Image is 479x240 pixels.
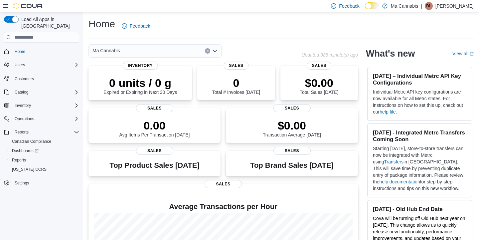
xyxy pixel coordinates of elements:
[122,62,158,70] span: Inventory
[92,47,120,55] span: Ma Cannabis
[1,74,82,83] button: Customers
[12,61,79,69] span: Users
[373,89,467,115] p: Individual Metrc API key configurations are now available for all Metrc states. For instructions ...
[7,137,82,146] button: Canadian Compliance
[1,101,82,110] button: Inventory
[15,90,28,95] span: Catalog
[12,115,79,123] span: Operations
[12,167,47,172] span: [US_STATE] CCRS
[425,2,433,10] div: Dave Lai
[119,19,153,33] a: Feedback
[7,146,82,155] a: Dashboards
[9,147,79,155] span: Dashboards
[13,3,43,9] img: Cova
[470,52,474,56] svg: External link
[9,165,49,173] a: [US_STATE] CCRS
[12,179,32,187] a: Settings
[373,145,467,192] p: Starting [DATE], store-to-store transfers can now be integrated with Metrc using in [GEOGRAPHIC_D...
[15,76,34,82] span: Customers
[212,48,218,54] button: Open list of options
[19,16,79,29] span: Load All Apps in [GEOGRAPHIC_DATA]
[103,76,177,90] p: 0 units / 0 g
[88,17,115,31] h1: Home
[9,156,79,164] span: Reports
[273,147,311,155] span: Sales
[4,44,79,205] nav: Complex example
[384,159,403,164] a: Transfers
[9,165,79,173] span: Washington CCRS
[119,119,190,137] div: Avg Items Per Transaction [DATE]
[15,49,25,54] span: Home
[12,102,34,110] button: Inventory
[7,165,82,174] button: [US_STATE] CCRS
[300,76,338,95] div: Total Sales [DATE]
[250,161,334,169] h3: Top Brand Sales [DATE]
[12,75,37,83] a: Customers
[263,119,321,137] div: Transaction Average [DATE]
[103,76,177,95] div: Expired or Expiring in Next 30 Days
[365,2,379,9] input: Dark Mode
[1,88,82,97] button: Catalog
[212,76,260,95] div: Total # Invoices [DATE]
[130,23,150,29] span: Feedback
[15,129,29,135] span: Reports
[12,139,51,144] span: Canadian Compliance
[136,104,173,112] span: Sales
[12,61,28,69] button: Users
[1,60,82,70] button: Users
[12,88,31,96] button: Catalog
[15,180,29,186] span: Settings
[1,47,82,56] button: Home
[224,62,248,70] span: Sales
[12,48,28,56] a: Home
[1,114,82,123] button: Operations
[119,119,190,132] p: 0.00
[205,180,242,188] span: Sales
[12,128,31,136] button: Reports
[15,116,34,121] span: Operations
[12,74,79,83] span: Customers
[273,104,311,112] span: Sales
[391,2,418,10] p: Ma Cannabis
[12,128,79,136] span: Reports
[373,206,467,212] h3: [DATE] - Old Hub End Date
[339,3,359,9] span: Feedback
[109,161,199,169] h3: Top Product Sales [DATE]
[12,148,39,153] span: Dashboards
[12,102,79,110] span: Inventory
[212,76,260,90] p: 0
[426,2,431,10] span: DL
[94,203,353,211] h4: Average Transactions per Hour
[205,48,210,54] button: Clear input
[12,115,37,123] button: Operations
[12,88,79,96] span: Catalog
[136,147,173,155] span: Sales
[9,147,41,155] a: Dashboards
[421,2,422,10] p: |
[379,179,420,184] a: help documentation
[373,129,467,142] h3: [DATE] - Integrated Metrc Transfers Coming Soon
[15,103,31,108] span: Inventory
[452,51,474,56] a: View allExternal link
[15,62,25,68] span: Users
[300,76,338,90] p: $0.00
[12,179,79,187] span: Settings
[12,157,26,163] span: Reports
[1,178,82,188] button: Settings
[263,119,321,132] p: $0.00
[380,109,396,115] a: help file
[366,48,415,59] h2: What's new
[307,62,332,70] span: Sales
[1,127,82,137] button: Reports
[9,137,54,145] a: Canadian Compliance
[435,2,474,10] p: [PERSON_NAME]
[301,52,358,58] p: Updated 388 minute(s) ago
[373,73,467,86] h3: [DATE] – Individual Metrc API Key Configurations
[9,137,79,145] span: Canadian Compliance
[9,156,29,164] a: Reports
[7,155,82,165] button: Reports
[12,47,79,56] span: Home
